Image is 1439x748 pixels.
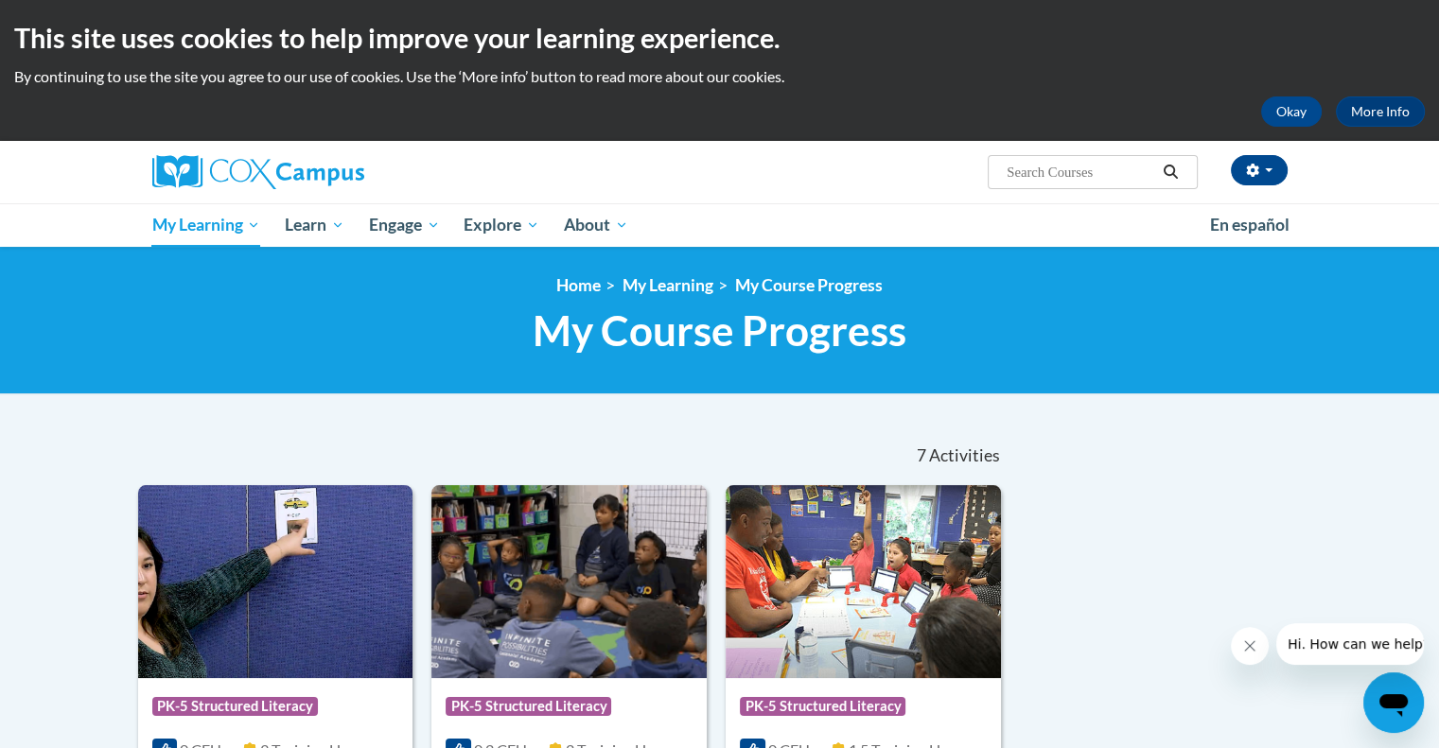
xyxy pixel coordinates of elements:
[1276,623,1424,665] iframe: Message from company
[151,214,260,236] span: My Learning
[564,214,628,236] span: About
[152,155,364,189] img: Cox Campus
[152,697,318,716] span: PK-5 Structured Literacy
[556,275,601,295] a: Home
[1156,161,1185,183] button: Search
[1363,672,1424,733] iframe: Button to launch messaging window
[740,697,905,716] span: PK-5 Structured Literacy
[1198,205,1302,245] a: En español
[929,445,1000,466] span: Activities
[152,155,512,189] a: Cox Campus
[552,203,641,247] a: About
[1210,215,1290,235] span: En español
[14,19,1425,57] h2: This site uses cookies to help improve your learning experience.
[369,214,440,236] span: Engage
[623,275,713,295] a: My Learning
[1231,627,1269,665] iframe: Close message
[357,203,452,247] a: Engage
[726,485,1001,678] img: Course Logo
[451,203,552,247] a: Explore
[464,214,539,236] span: Explore
[446,697,611,716] span: PK-5 Structured Literacy
[124,203,1316,247] div: Main menu
[1005,161,1156,183] input: Search Courses
[533,305,906,356] span: My Course Progress
[285,214,344,236] span: Learn
[14,66,1425,87] p: By continuing to use the site you agree to our use of cookies. Use the ‘More info’ button to read...
[140,203,273,247] a: My Learning
[1336,96,1425,127] a: More Info
[1231,155,1288,185] button: Account Settings
[916,445,925,466] span: 7
[431,485,707,678] img: Course Logo
[11,13,153,28] span: Hi. How can we help?
[272,203,357,247] a: Learn
[1261,96,1322,127] button: Okay
[735,275,883,295] a: My Course Progress
[138,485,413,678] img: Course Logo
